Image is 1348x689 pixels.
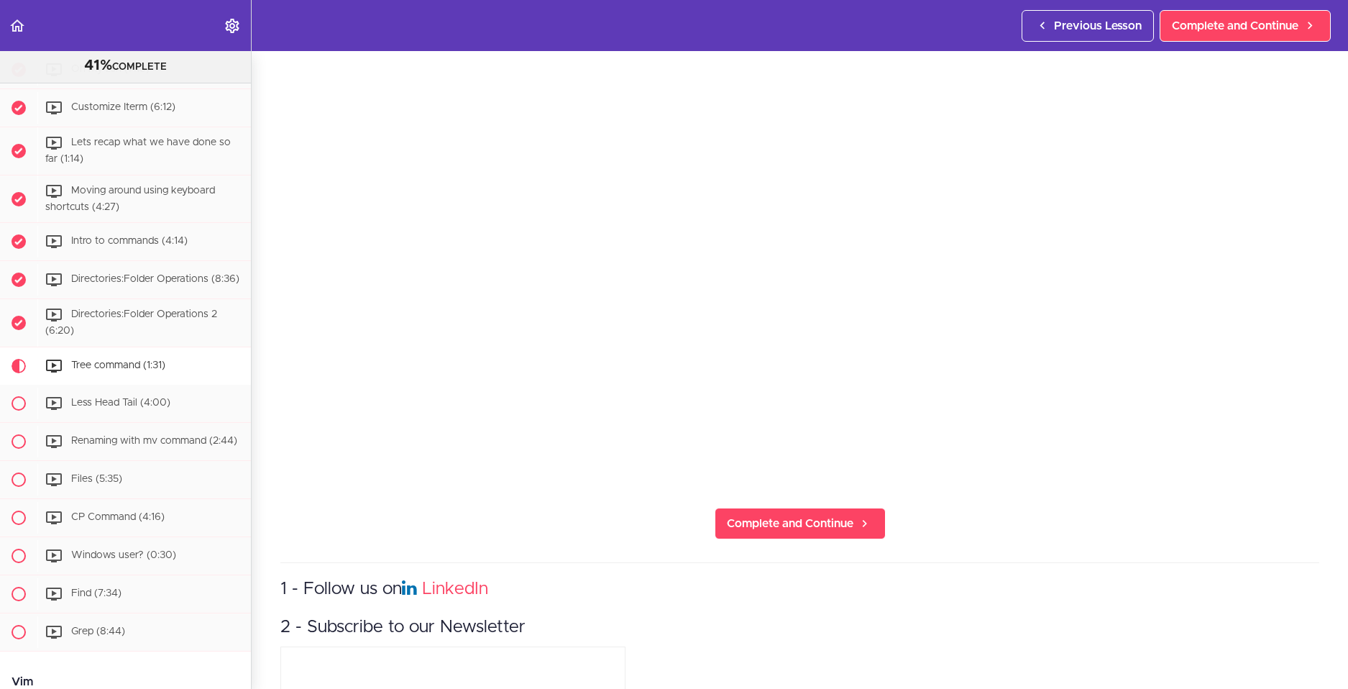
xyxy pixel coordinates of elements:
a: Previous Lesson [1022,10,1154,42]
span: Lets recap what we have done so far (1:14) [45,137,231,164]
span: Renaming with mv command (2:44) [71,436,237,446]
span: Complete and Continue [1172,17,1298,35]
h3: 1 - Follow us on [280,578,1319,601]
span: Moving around using keyboard shortcuts (4:27) [45,186,215,212]
span: Grep (8:44) [71,626,125,636]
span: Previous Lesson [1054,17,1142,35]
span: Less Head Tail (4:00) [71,398,170,408]
span: Directories:Folder Operations 2 (6:20) [45,310,217,337]
span: Intro to commands (4:14) [71,237,188,247]
span: Customize Iterm (6:12) [71,102,175,112]
svg: Settings Menu [224,17,241,35]
a: Complete and Continue [1160,10,1331,42]
div: COMPLETE [18,57,233,76]
span: Files (5:35) [71,474,122,484]
span: Find (7:34) [71,588,121,598]
a: LinkedIn [422,580,488,598]
span: CP Command (4:16) [71,512,165,522]
svg: Back to course curriculum [9,17,26,35]
span: Directories:Folder Operations (8:36) [71,275,239,285]
h3: 2 - Subscribe to our Newsletter [280,616,1319,639]
span: Windows user? (0:30) [71,550,176,560]
span: 41% [84,58,112,73]
span: Tree command (1:31) [71,360,165,370]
